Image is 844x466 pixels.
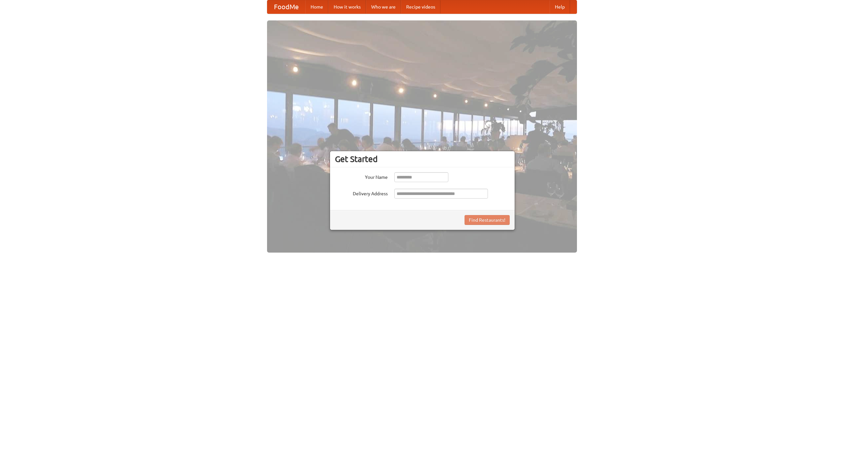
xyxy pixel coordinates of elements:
a: Help [550,0,570,14]
button: Find Restaurants! [465,215,510,225]
a: Recipe videos [401,0,440,14]
label: Your Name [335,172,388,180]
label: Delivery Address [335,189,388,197]
a: Home [305,0,328,14]
a: How it works [328,0,366,14]
a: FoodMe [267,0,305,14]
h3: Get Started [335,154,510,164]
a: Who we are [366,0,401,14]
